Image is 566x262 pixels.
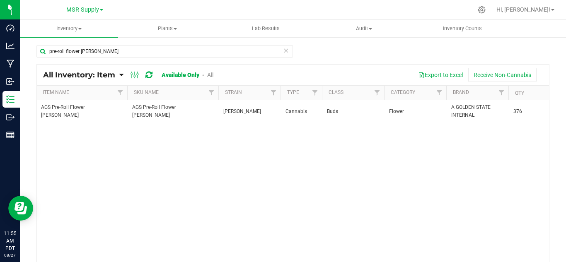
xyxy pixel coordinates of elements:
inline-svg: Reports [6,131,15,139]
span: A GOLDEN STATE INTERNAL [451,103,503,119]
a: Filter [114,86,127,100]
div: Manage settings [477,6,487,14]
a: All Inventory: Item [43,70,119,79]
a: Filter [370,86,384,100]
span: Hi, [PERSON_NAME]! [496,6,550,13]
span: Plants [119,25,216,32]
a: Filter [433,86,446,100]
a: Type [287,89,299,95]
span: AGS Pre-Roll Flower [PERSON_NAME] [41,103,122,119]
span: Clear [283,45,289,56]
span: Inventory Counts [432,25,493,32]
span: [PERSON_NAME] [223,108,276,115]
span: All Inventory: Item [43,70,115,79]
a: All [207,72,213,78]
a: Inventory [20,20,118,37]
span: Audit [315,25,413,32]
a: Class [329,89,343,95]
a: Audit [315,20,413,37]
p: 08/27 [4,252,16,258]
a: Lab Results [216,20,314,37]
span: Inventory [20,25,118,32]
inline-svg: Inventory [6,95,15,103]
span: AGS Pre-Roll Flower [PERSON_NAME] [132,103,213,119]
span: Lab Results [241,25,291,32]
a: Filter [308,86,322,100]
a: Strain [225,89,242,95]
a: Available Only [162,72,199,78]
a: Filter [495,86,508,100]
input: Search Item Name, Retail Display Name, SKU, Part Number... [36,45,293,58]
a: Inventory Counts [413,20,511,37]
a: Filter [267,86,281,100]
a: Category [391,89,415,95]
inline-svg: Outbound [6,113,15,121]
span: 376 [513,108,545,115]
inline-svg: Analytics [6,42,15,50]
a: Brand [453,89,469,95]
span: Flower [389,108,441,115]
a: SKU Name [134,89,159,95]
iframe: Resource center [8,196,33,221]
inline-svg: Manufacturing [6,60,15,68]
a: Filter [205,86,218,100]
span: Cannabis [285,108,317,115]
button: Receive Non-Cannabis [468,68,537,82]
inline-svg: Inbound [6,77,15,86]
inline-svg: Dashboard [6,24,15,32]
a: Item Name [43,89,69,95]
a: Plants [118,20,216,37]
span: Buds [327,108,379,115]
span: MSR Supply [66,6,99,13]
a: Qty [515,90,524,96]
p: 11:55 AM PDT [4,230,16,252]
button: Export to Excel [413,68,468,82]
